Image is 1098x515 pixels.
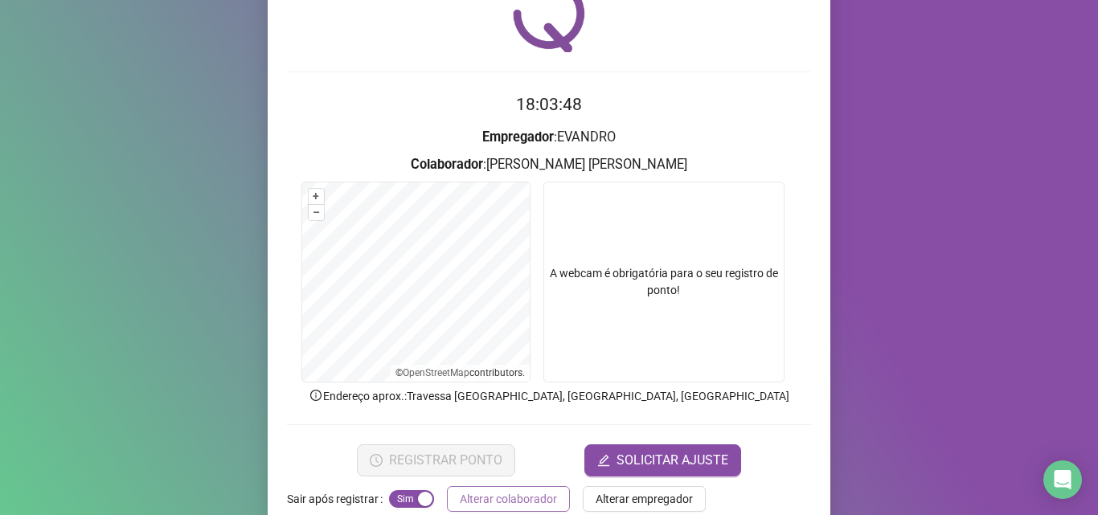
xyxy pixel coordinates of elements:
[309,205,324,220] button: –
[460,490,557,508] span: Alterar colaborador
[482,129,554,145] strong: Empregador
[516,95,582,114] time: 18:03:48
[596,490,693,508] span: Alterar empregador
[411,157,483,172] strong: Colaborador
[395,367,525,378] li: © contributors.
[309,189,324,204] button: +
[287,154,811,175] h3: : [PERSON_NAME] [PERSON_NAME]
[447,486,570,512] button: Alterar colaborador
[617,451,728,470] span: SOLICITAR AJUSTE
[309,388,323,403] span: info-circle
[287,387,811,405] p: Endereço aprox. : Travessa [GEOGRAPHIC_DATA], [GEOGRAPHIC_DATA], [GEOGRAPHIC_DATA]
[543,182,785,382] div: A webcam é obrigatória para o seu registro de ponto!
[583,486,706,512] button: Alterar empregador
[597,454,610,467] span: edit
[287,486,389,512] label: Sair após registrar
[403,367,469,378] a: OpenStreetMap
[1043,460,1082,499] div: Open Intercom Messenger
[357,444,515,476] button: REGISTRAR PONTO
[584,444,741,476] button: editSOLICITAR AJUSTE
[287,127,811,148] h3: : EVANDRO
